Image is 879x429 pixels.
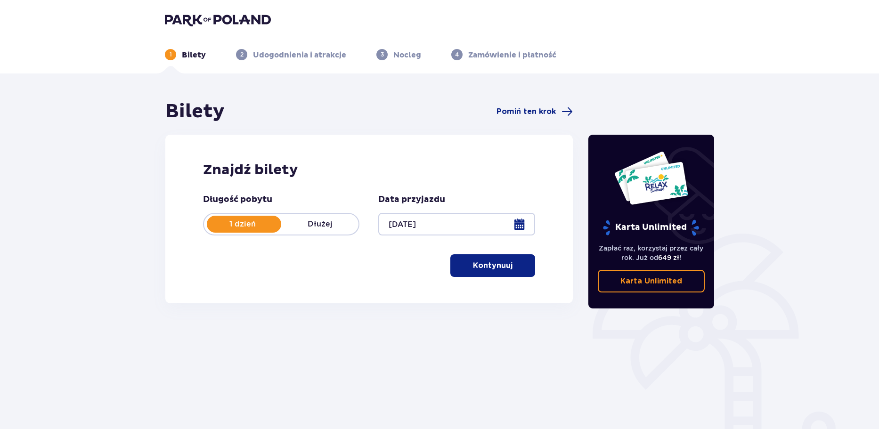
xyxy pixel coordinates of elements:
p: Data przyjazdu [378,194,445,205]
a: Pomiń ten krok [496,106,573,117]
p: Nocleg [393,50,421,60]
p: Karta Unlimited [602,219,700,236]
p: Dłużej [281,219,358,229]
p: Karta Unlimited [620,276,682,286]
p: Kontynuuj [473,260,513,271]
h2: Znajdź bilety [203,161,535,179]
p: 1 dzień [204,219,281,229]
span: Pomiń ten krok [496,106,556,117]
p: Bilety [182,50,206,60]
p: 2 [240,50,244,59]
button: Kontynuuj [450,254,535,277]
h1: Bilety [165,100,225,123]
img: Park of Poland logo [165,13,271,26]
p: 4 [455,50,459,59]
span: 649 zł [658,254,679,261]
a: Karta Unlimited [598,270,705,292]
p: 3 [381,50,384,59]
p: Zamówienie i płatność [468,50,556,60]
p: Udogodnienia i atrakcje [253,50,346,60]
p: Zapłać raz, korzystaj przez cały rok. Już od ! [598,243,705,262]
p: 1 [170,50,172,59]
p: Długość pobytu [203,194,272,205]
